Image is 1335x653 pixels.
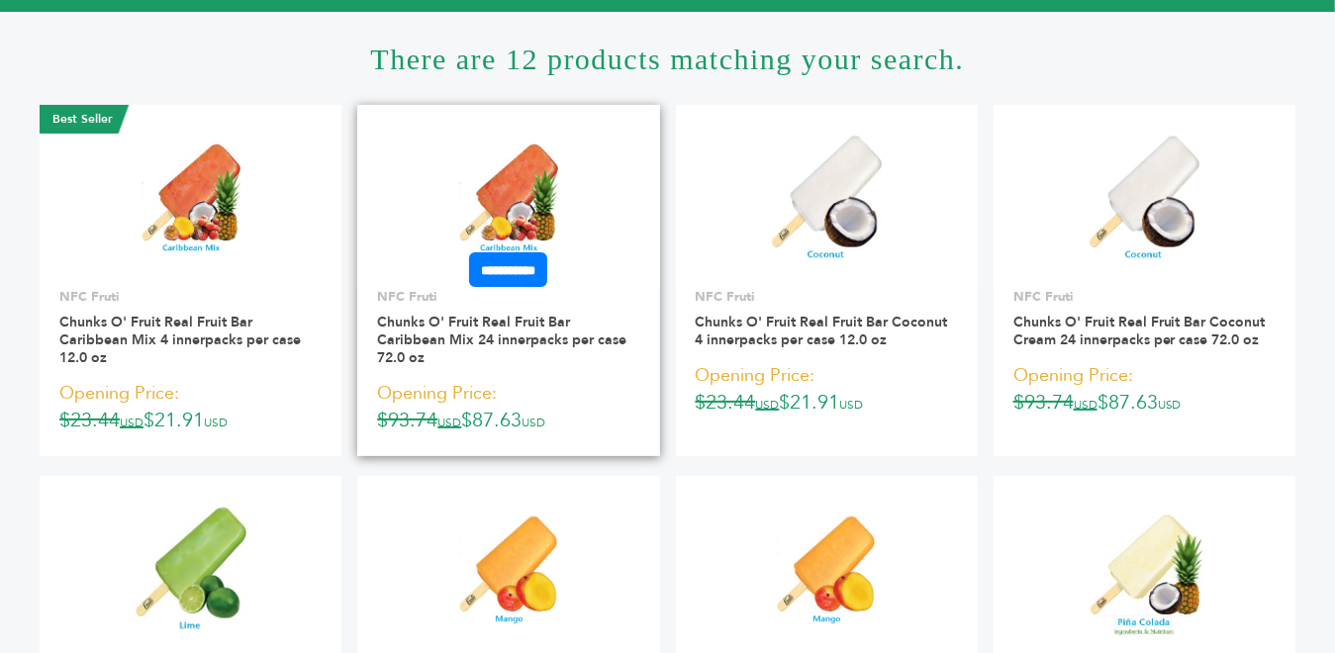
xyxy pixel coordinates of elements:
span: Opening Price: [377,380,497,407]
img: Chunks O' Fruit Real Fruit Bar Pina Colada 24 innerpacks per case 72.0 oz [1087,503,1202,645]
a: Chunks O' Fruit Real Fruit Bar Coconut 4 innerpacks per case 12.0 oz [696,313,948,349]
img: Chunks O' Fruit Real Fruit Bar Lime 24 innerpacks per case 72.0 oz [136,503,246,645]
span: USD [1158,397,1182,413]
a: Chunks O' Fruit Real Fruit Bar Coconut Cream 24 innerpacks per case 72.0 oz [1013,313,1266,349]
p: $21.91 [696,361,958,419]
s: $23.44 [696,389,780,416]
s: $93.74 [1013,389,1097,416]
span: Opening Price: [1013,362,1133,389]
img: Chunks O' Fruit Real Fruit Bar Coconut Cream 24 innerpacks per case 72.0 oz [1089,132,1199,274]
span: USD [1074,397,1097,413]
a: Chunks O' Fruit Real Fruit Bar Caribbean Mix 24 innerpacks per case 72.0 oz [377,313,626,367]
p: NFC Fruti [377,288,639,306]
span: USD [840,397,864,413]
h1: There are 12 products matching your search. [40,12,1295,105]
p: $87.63 [377,379,639,436]
s: $23.44 [59,407,143,433]
span: USD [204,415,228,430]
span: Opening Price: [696,362,815,389]
s: $93.74 [377,407,461,433]
p: $21.91 [59,379,322,436]
img: Chunks O' Fruit Real Fruit Bar Caribbean Mix 24 innerpacks per case 72.0 oz [459,132,558,274]
img: Chunks O' Fruit Real Fruit Bar Caribbean Mix 4 innerpacks per case 12.0 oz [142,132,240,274]
img: Chunks O' Fruit Real Fruit Bar Mango 24 innerpacks per case 72.0 oz [777,503,876,645]
p: $87.63 [1013,361,1276,419]
span: USD [437,415,461,430]
p: NFC Fruti [696,288,958,306]
p: NFC Fruti [1013,288,1276,306]
span: Opening Price: [59,380,179,407]
img: Chunks O' Fruit Real Fruit Bar Coconut 4 innerpacks per case 12.0 oz [771,132,882,274]
span: USD [756,397,780,413]
a: Chunks O' Fruit Real Fruit Bar Caribbean Mix 4 innerpacks per case 12.0 oz [59,313,301,367]
span: USD [522,415,545,430]
p: NFC Fruti [59,288,322,306]
img: Chunks O' Fruit Real Fruit Bar Mango 4 innerpacks per case 12.0 oz [459,503,558,645]
span: USD [120,415,143,430]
